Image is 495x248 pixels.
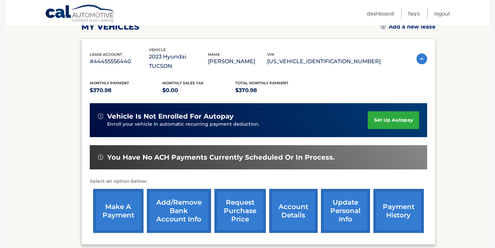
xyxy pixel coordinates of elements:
[147,189,211,233] a: Add/Remove bank account info
[149,52,208,71] p: 2023 Hyundai TUCSON
[90,81,129,85] span: Monthly Payment
[93,189,143,233] a: make a payment
[149,47,166,52] span: vehicle
[162,86,235,95] p: $0.00
[107,153,335,162] span: You have no ACH payments currently scheduled or in process.
[98,155,103,160] img: alert-white.svg
[373,189,424,233] a: payment history
[107,121,368,128] p: Enroll your vehicle in automatic recurring payment deduction.
[214,189,266,233] a: request purchase price
[267,57,381,66] p: [US_VEHICLE_IDENTIFICATION_NUMBER]
[81,22,139,32] h2: my vehicles
[434,8,450,19] a: Logout
[90,57,149,66] p: #44455556440
[235,86,308,95] p: $370.98
[235,81,288,85] span: Total Monthly Payment
[208,57,267,66] p: [PERSON_NAME]
[98,114,103,119] img: alert-white.svg
[107,112,234,121] span: vehicle is not enrolled for autopay
[367,8,394,19] a: Dashboard
[321,189,370,233] a: update personal info
[267,52,274,57] span: vin
[408,8,420,19] a: FAQ's
[90,86,163,95] p: $370.98
[90,177,427,185] p: Select an option below:
[368,111,419,129] a: set up autopay
[90,52,122,57] span: lease account
[381,24,436,30] a: Add a new lease
[416,53,427,64] img: accordion-active.svg
[269,189,318,233] a: account details
[381,24,385,29] img: add.svg
[208,52,220,57] span: name
[162,81,204,85] span: Monthly sales Tax
[45,4,116,24] a: Cal Automotive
